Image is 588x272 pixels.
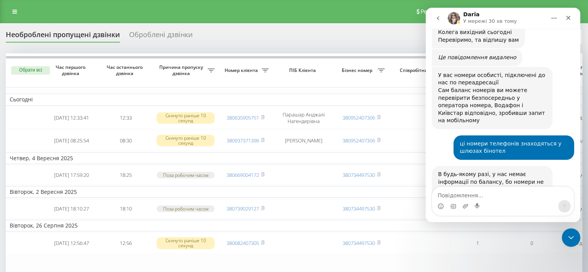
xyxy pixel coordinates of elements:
span: Час першого дзвінка [51,64,92,76]
td: 12:33 [99,107,153,129]
a: 380739029127 [227,205,259,212]
td: [PERSON_NAME] [273,130,334,151]
span: ПІБ Клієнта [279,67,328,74]
a: 380952407306 [343,137,375,144]
a: 380734497530 [343,239,375,246]
span: Співробітник [392,67,440,74]
button: Завантажити вкладений файл [37,195,43,202]
td: [DATE] 08:25:54 [44,130,99,151]
td: 0 [504,233,559,253]
td: 12:56 [99,233,153,253]
a: 380635905751 [227,114,259,121]
td: [DATE] 12:33:41 [44,107,99,129]
td: 18:25 [99,166,153,185]
td: 1 [450,233,504,253]
div: Daria каже… [6,158,148,219]
td: [DATE] 18:10:27 [44,199,99,218]
button: вибір GIF-файлів [24,195,31,202]
button: Обрати всі [11,66,50,75]
span: Реферальна програма [421,9,477,15]
div: В будь-якому разі, у нас немає інформації по балансу, бо номери не нашіЯкщо номери в шлюзі -можна... [6,158,127,213]
td: [DATE] 12:56:47 [44,233,99,253]
a: 380937371396 [227,137,259,144]
div: Скинуто раніше 10 секунд [157,237,215,249]
div: В будь-якому разі, у нас немає інформації по балансу, бо номери не наші [12,163,121,186]
a: 380682407305 [227,239,259,246]
span: Номер клієнта [222,67,262,74]
button: Start recording [49,195,55,202]
div: Необроблені пропущені дзвінки [6,31,120,43]
td: 08:30 [99,130,153,151]
a: 380952407306 [343,114,375,121]
a: 380669004172 [227,171,259,178]
div: Оброблені дзвінки [129,31,193,43]
button: Надіслати повідомлення… [133,192,145,205]
span: Час останнього дзвінка [105,64,147,76]
div: Скинуто раніше 10 секунд [157,135,215,146]
span: Причина пропуску дзвінка [157,64,208,76]
textarea: Повідомлення... [7,179,148,192]
iframe: Intercom live chat [426,8,580,222]
div: Поза робочим часом [157,205,215,212]
a: 380734497530 [343,171,375,178]
button: Вибір емодзі [12,195,18,202]
iframe: Intercom live chat [562,228,580,247]
td: [DATE] 17:59:20 [44,166,99,185]
a: 380734497530 [343,205,375,212]
div: Скинуто раніше 10 секунд [157,112,215,124]
div: Поза робочим часом [157,172,215,178]
span: Бізнес номер [338,67,378,74]
td: Парашар Анджалі Нагендерівна [273,107,334,129]
td: 18:10 [99,199,153,218]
